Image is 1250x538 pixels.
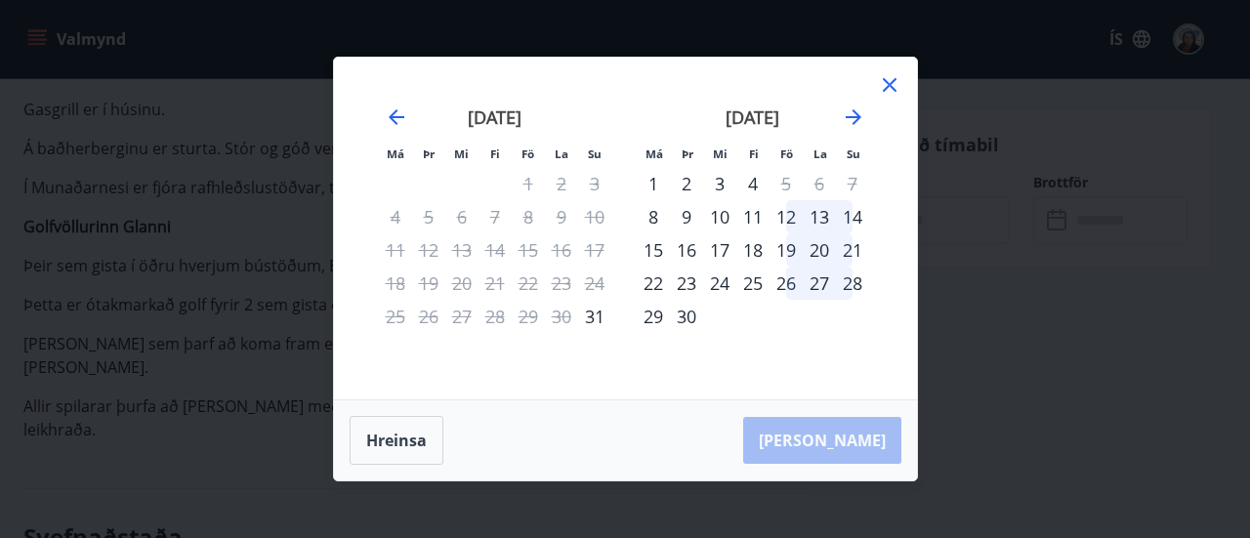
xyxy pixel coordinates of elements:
[803,200,836,233] div: 13
[512,233,545,267] td: Not available. föstudagur, 15. ágúst 2025
[703,167,736,200] div: 3
[445,233,479,267] td: Not available. miðvikudagur, 13. ágúst 2025
[637,233,670,267] div: 15
[836,233,869,267] td: Choose sunnudagur, 21. september 2025 as your check-in date. It’s available.
[637,300,670,333] div: 29
[670,267,703,300] td: Choose þriðjudagur, 23. september 2025 as your check-in date. It’s available.
[357,81,894,376] div: Calendar
[726,105,779,129] strong: [DATE]
[479,200,512,233] td: Not available. fimmtudagur, 7. ágúst 2025
[670,233,703,267] td: Choose þriðjudagur, 16. september 2025 as your check-in date. It’s available.
[350,416,443,465] button: Hreinsa
[454,146,469,161] small: Mi
[736,267,770,300] td: Choose fimmtudagur, 25. september 2025 as your check-in date. It’s available.
[578,300,611,333] div: Aðeins innritun í boði
[637,200,670,233] div: Aðeins innritun í boði
[703,233,736,267] td: Choose miðvikudagur, 17. september 2025 as your check-in date. It’s available.
[468,105,521,129] strong: [DATE]
[770,267,803,300] td: Choose föstudagur, 26. september 2025 as your check-in date. It’s available.
[847,146,860,161] small: Su
[736,200,770,233] td: Choose fimmtudagur, 11. september 2025 as your check-in date. It’s available.
[703,267,736,300] div: 24
[379,267,412,300] td: Not available. mánudagur, 18. ágúst 2025
[578,200,611,233] td: Not available. sunnudagur, 10. ágúst 2025
[479,300,512,333] td: Not available. fimmtudagur, 28. ágúst 2025
[423,146,435,161] small: Þr
[670,267,703,300] div: 23
[770,167,803,200] div: Aðeins útritun í boði
[545,233,578,267] td: Not available. laugardagur, 16. ágúst 2025
[703,267,736,300] td: Choose miðvikudagur, 24. september 2025 as your check-in date. It’s available.
[512,300,545,333] td: Not available. föstudagur, 29. ágúst 2025
[803,167,836,200] td: Not available. laugardagur, 6. september 2025
[736,233,770,267] div: 18
[670,233,703,267] div: 16
[770,167,803,200] td: Not available. föstudagur, 5. september 2025
[682,146,693,161] small: Þr
[637,167,670,200] div: 1
[803,267,836,300] td: Choose laugardagur, 27. september 2025 as your check-in date. It’s available.
[670,200,703,233] div: 9
[555,146,568,161] small: La
[578,267,611,300] td: Not available. sunnudagur, 24. ágúst 2025
[770,233,803,267] td: Choose föstudagur, 19. september 2025 as your check-in date. It’s available.
[412,300,445,333] td: Not available. þriðjudagur, 26. ágúst 2025
[578,300,611,333] td: Choose sunnudagur, 31. ágúst 2025 as your check-in date. It’s available.
[736,200,770,233] div: 11
[770,200,803,233] div: 12
[479,267,512,300] td: Not available. fimmtudagur, 21. ágúst 2025
[713,146,728,161] small: Mi
[412,267,445,300] td: Not available. þriðjudagur, 19. ágúst 2025
[637,233,670,267] td: Choose mánudagur, 15. september 2025 as your check-in date. It’s available.
[770,267,803,300] div: 26
[588,146,602,161] small: Su
[512,267,545,300] td: Not available. föstudagur, 22. ágúst 2025
[578,167,611,200] td: Not available. sunnudagur, 3. ágúst 2025
[521,146,534,161] small: Fö
[379,300,412,333] td: Not available. mánudagur, 25. ágúst 2025
[736,267,770,300] div: 25
[836,167,869,200] td: Not available. sunnudagur, 7. september 2025
[637,267,670,300] div: 22
[512,200,545,233] td: Not available. föstudagur, 8. ágúst 2025
[490,146,500,161] small: Fi
[445,300,479,333] td: Not available. miðvikudagur, 27. ágúst 2025
[836,267,869,300] td: Choose sunnudagur, 28. september 2025 as your check-in date. It’s available.
[670,300,703,333] div: 30
[703,200,736,233] td: Choose miðvikudagur, 10. september 2025 as your check-in date. It’s available.
[803,267,836,300] div: 27
[479,233,512,267] td: Not available. fimmtudagur, 14. ágúst 2025
[637,300,670,333] td: Choose mánudagur, 29. september 2025 as your check-in date. It’s available.
[379,233,412,267] td: Not available. mánudagur, 11. ágúst 2025
[385,105,408,129] div: Move backward to switch to the previous month.
[670,200,703,233] td: Choose þriðjudagur, 9. september 2025 as your check-in date. It’s available.
[670,167,703,200] div: 2
[770,200,803,233] td: Choose föstudagur, 12. september 2025 as your check-in date. It’s available.
[703,167,736,200] td: Choose miðvikudagur, 3. september 2025 as your check-in date. It’s available.
[670,300,703,333] td: Choose þriðjudagur, 30. september 2025 as your check-in date. It’s available.
[836,200,869,233] div: 14
[545,200,578,233] td: Not available. laugardagur, 9. ágúst 2025
[836,200,869,233] td: Choose sunnudagur, 14. september 2025 as your check-in date. It’s available.
[803,233,836,267] div: 20
[736,167,770,200] div: 4
[637,167,670,200] td: Choose mánudagur, 1. september 2025 as your check-in date. It’s available.
[637,267,670,300] td: Choose mánudagur, 22. september 2025 as your check-in date. It’s available.
[379,200,412,233] td: Not available. mánudagur, 4. ágúst 2025
[836,267,869,300] div: 28
[749,146,759,161] small: Fi
[545,300,578,333] td: Not available. laugardagur, 30. ágúst 2025
[703,233,736,267] div: 17
[578,233,611,267] td: Not available. sunnudagur, 17. ágúst 2025
[803,233,836,267] td: Choose laugardagur, 20. september 2025 as your check-in date. It’s available.
[445,200,479,233] td: Not available. miðvikudagur, 6. ágúst 2025
[780,146,793,161] small: Fö
[670,167,703,200] td: Choose þriðjudagur, 2. september 2025 as your check-in date. It’s available.
[813,146,827,161] small: La
[387,146,404,161] small: Má
[842,105,865,129] div: Move forward to switch to the next month.
[545,167,578,200] td: Not available. laugardagur, 2. ágúst 2025
[637,200,670,233] td: Choose mánudagur, 8. september 2025 as your check-in date. It’s available.
[412,233,445,267] td: Not available. þriðjudagur, 12. ágúst 2025
[736,167,770,200] td: Choose fimmtudagur, 4. september 2025 as your check-in date. It’s available.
